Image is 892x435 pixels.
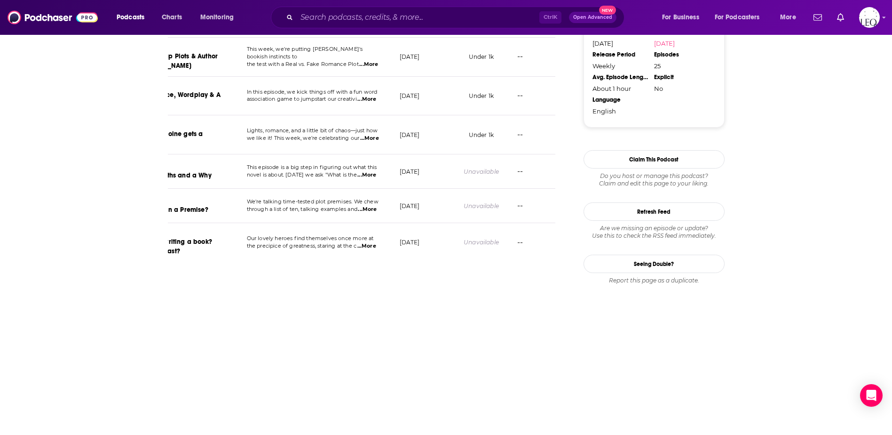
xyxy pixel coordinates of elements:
[859,7,880,28] img: User Profile
[592,40,648,47] div: [DATE]
[662,11,699,24] span: For Business
[510,189,591,223] td: --
[400,53,420,61] p: [DATE]
[833,9,848,25] a: Show notifications dropdown
[539,11,561,24] span: Ctrl K
[464,168,499,176] div: Unavailable
[584,202,725,221] button: Refresh Feed
[200,11,234,24] span: Monitoring
[654,73,710,81] div: Explicit
[774,10,808,25] button: open menu
[510,154,591,189] td: --
[400,131,420,139] p: [DATE]
[592,85,648,92] div: About 1 hour
[654,51,710,58] div: Episodes
[584,172,725,187] div: Claim and edit this page to your liking.
[464,238,499,246] div: Unavailable
[247,127,378,134] span: Lights, romance, and a little bit of chaos—just how
[584,172,725,180] span: Do you host or manage this podcast?
[297,10,539,25] input: Search podcasts, credits, & more...
[584,255,725,273] a: Seeing Double?
[592,96,648,104] div: Language
[247,61,359,67] span: the test with a Real vs. Fake Romance Plot
[247,235,374,242] span: Our lovely heroes find themselves once more at
[400,238,420,246] p: [DATE]
[247,171,357,178] span: novel is about. [DATE] we ask "What is the
[584,277,725,284] div: Report this page as a duplicate.
[599,6,616,15] span: New
[592,73,648,81] div: Avg. Episode Length
[860,384,883,407] div: Open Intercom Messenger
[654,85,710,92] div: No
[584,150,725,169] button: Claim This Podcast
[247,206,357,212] span: through a list of ten, talking examples and
[117,11,144,24] span: Podcasts
[247,164,377,170] span: This episode is a big step in figuring out what this
[280,7,633,28] div: Search podcasts, credits, & more...
[162,11,182,24] span: Charts
[357,96,376,103] span: ...More
[110,91,221,108] span: Chapter 5: Romance, Wordplay & A Little Murder
[655,10,711,25] button: open menu
[464,202,499,210] div: Unavailable
[247,198,379,205] span: We're talking time-tested plot premises. We chew
[510,223,591,262] td: --
[400,202,420,210] p: [DATE]
[110,10,157,25] button: open menu
[469,53,494,60] span: Under 1k
[359,61,378,68] span: ...More
[360,135,379,142] span: ...More
[592,107,648,115] div: English
[247,242,357,249] span: the precipice of greatness, staring at the c
[400,92,420,100] p: [DATE]
[510,38,591,77] td: --
[780,11,796,24] span: More
[510,115,591,154] td: --
[584,225,725,240] div: Are we missing an episode or update? Use this to check the RSS feed immediately.
[247,135,360,141] span: we like it! This week, we’re celebrating our
[247,96,357,102] span: association game to jumpstart our creativi
[358,206,377,213] span: ...More
[859,7,880,28] span: Logged in as LeoPR
[810,9,826,25] a: Show notifications dropdown
[194,10,246,25] button: open menu
[357,242,376,250] span: ...More
[592,51,648,58] div: Release Period
[592,62,648,70] div: Weekly
[654,62,710,70] div: 25
[654,40,710,47] a: [DATE]
[357,171,376,179] span: ...More
[247,46,363,60] span: This week, we're putting [PERSON_NAME]'s bookish instincts to
[110,171,212,179] span: Chapter 3: Two Truths and a Why
[510,77,591,116] td: --
[400,168,420,176] p: [DATE]
[859,7,880,28] button: Show profile menu
[8,8,98,26] img: Podchaser - Follow, Share and Rate Podcasts
[156,10,188,25] a: Charts
[573,15,612,20] span: Open Advanced
[247,89,378,95] span: In this episode, we kick things off with a fun word
[569,12,616,23] button: Open AdvancedNew
[715,11,760,24] span: For Podcasters
[709,10,774,25] button: open menu
[469,131,494,138] span: Under 1k
[469,92,494,99] span: Under 1k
